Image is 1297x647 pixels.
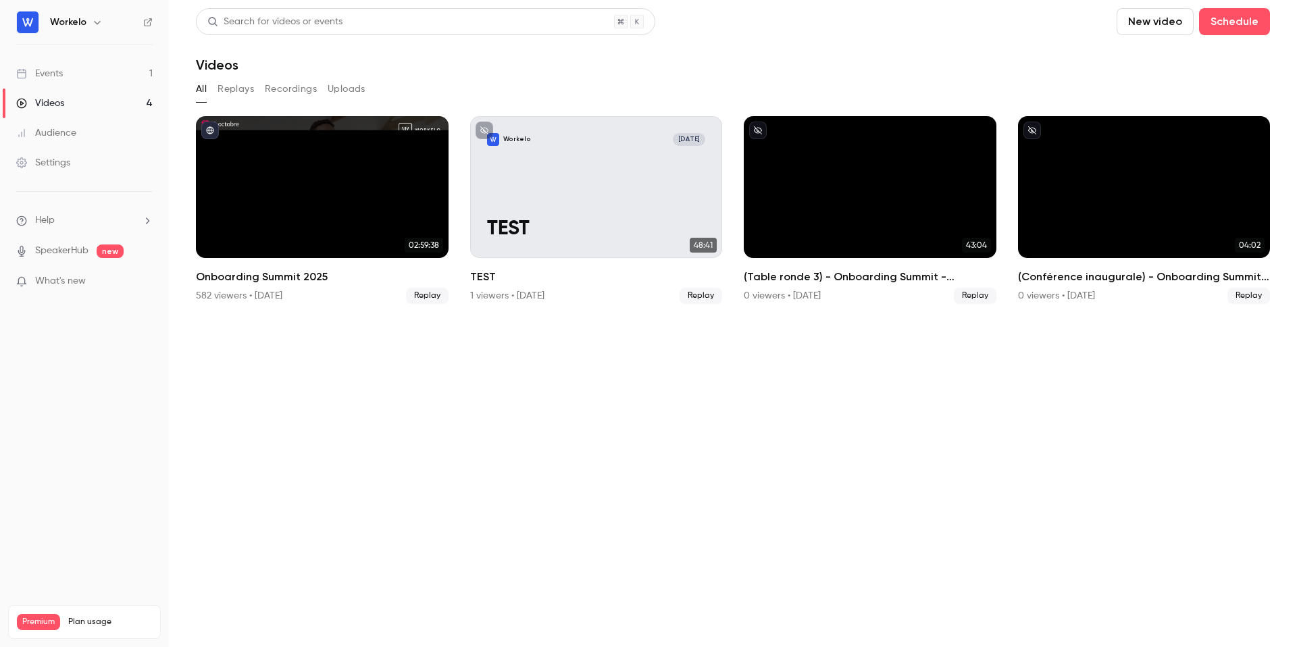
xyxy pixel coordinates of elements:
span: What's new [35,274,86,288]
button: unpublished [749,122,767,139]
button: unpublished [1023,122,1041,139]
button: Schedule [1199,8,1270,35]
span: Help [35,213,55,228]
button: Uploads [328,78,365,100]
div: Audience [16,126,76,140]
span: 48:41 [690,238,717,253]
li: (Conférence inaugurale) - Onboarding Summit - Préparation de l'échange [1018,116,1271,304]
span: Replay [680,288,722,304]
span: Plan usage [68,617,152,627]
h2: Onboarding Summit 2025 [196,269,449,285]
button: New video [1117,8,1194,35]
div: 1 viewers • [DATE] [470,289,544,303]
div: 582 viewers • [DATE] [196,289,282,303]
span: Replay [406,288,449,304]
li: Onboarding Summit 2025 [196,116,449,304]
a: 43:04(Table ronde 3) - Onboarding Summit - Préparation de l'échange0 viewers • [DATE]Replay [744,116,996,304]
img: Workelo [17,11,39,33]
h2: (Conférence inaugurale) - Onboarding Summit - Préparation de l'échange [1018,269,1271,285]
p: TEST [487,218,705,241]
span: Replay [954,288,996,304]
h6: Workelo [50,16,86,29]
li: (Table ronde 3) - Onboarding Summit - Préparation de l'échange [744,116,996,304]
a: 04:02(Conférence inaugurale) - Onboarding Summit - Préparation de l'échange0 viewers • [DATE]Replay [1018,116,1271,304]
h1: Videos [196,57,238,73]
div: Settings [16,156,70,170]
h2: (Table ronde 3) - Onboarding Summit - Préparation de l'échange [744,269,996,285]
a: 02:59:38Onboarding Summit 2025582 viewers • [DATE]Replay [196,116,449,304]
div: Videos [16,97,64,110]
li: help-dropdown-opener [16,213,153,228]
button: Replays [218,78,254,100]
button: unpublished [476,122,493,139]
button: All [196,78,207,100]
ul: Videos [196,116,1270,304]
section: Videos [196,8,1270,639]
span: new [97,244,124,258]
div: Events [16,67,63,80]
div: 0 viewers • [DATE] [744,289,821,303]
button: Recordings [265,78,317,100]
button: published [201,122,219,139]
div: 0 viewers • [DATE] [1018,289,1095,303]
span: 02:59:38 [405,238,443,253]
a: SpeakerHub [35,244,88,258]
img: TEST [487,133,500,146]
span: [DATE] [673,133,705,146]
h2: TEST [470,269,723,285]
span: Premium [17,614,60,630]
a: TESTWorkelo[DATE]TEST48:41TEST1 viewers • [DATE]Replay [470,116,723,304]
span: 04:02 [1235,238,1265,253]
span: 43:04 [962,238,991,253]
span: Replay [1227,288,1270,304]
div: Search for videos or events [207,15,342,29]
p: Workelo [503,135,531,144]
li: TEST [470,116,723,304]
